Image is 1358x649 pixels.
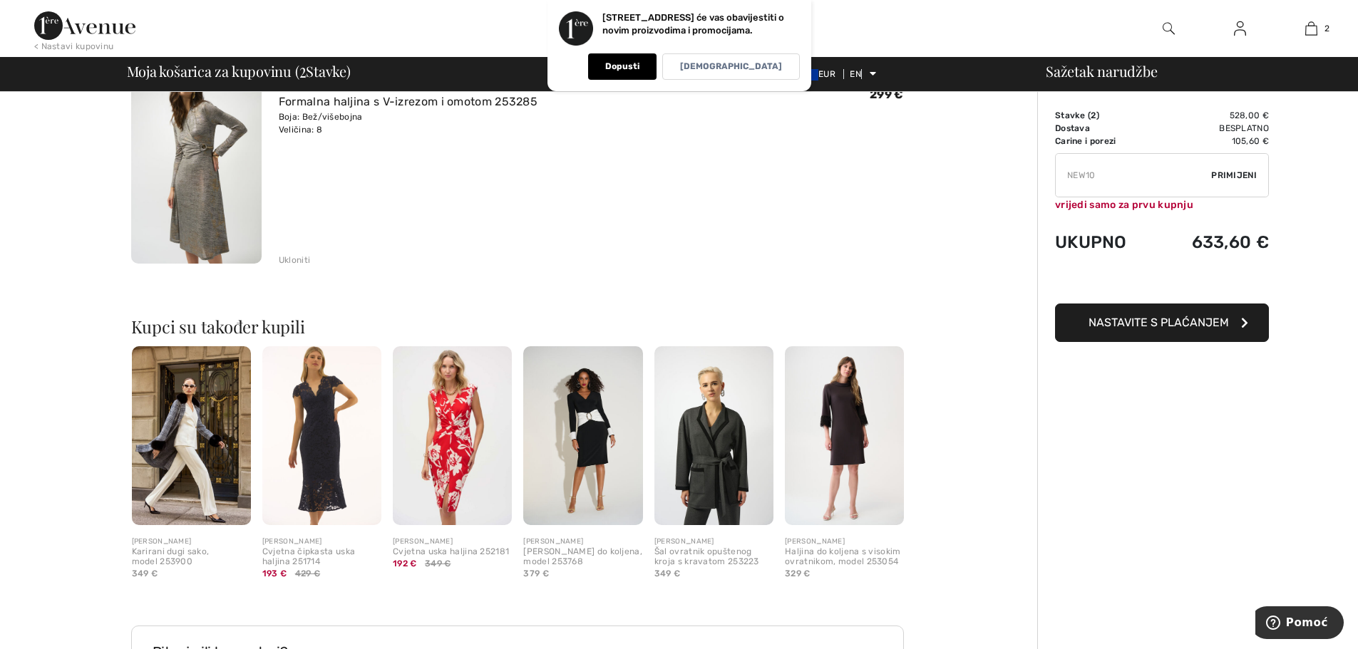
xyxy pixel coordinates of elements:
[127,61,299,81] font: Moja košarica za kupovinu (
[1089,316,1229,329] font: Nastavite s plaćanjem
[785,346,904,525] img: Haljina do koljena s visokim ovratnikom, model 253054
[850,69,861,79] font: EN
[1232,136,1269,146] font: 105,60 €
[299,57,307,82] font: 2
[131,68,262,264] img: Formalna haljina s V-izrezom i omotom 253285
[680,61,782,71] font: [DEMOGRAPHIC_DATA]
[1276,20,1346,37] a: 2
[1230,110,1269,120] font: 528,00 €
[262,546,355,566] font: Cvjetna čipkasta uska haljina 251714
[654,537,714,546] font: [PERSON_NAME]
[1055,266,1269,298] iframe: PayPal
[1234,20,1246,37] img: Moji podaci
[523,568,549,578] font: 379 €
[602,12,784,36] font: [STREET_ADDRESS] će vas obavijestiti o novim proizvodima i promocijama.
[262,537,322,546] font: [PERSON_NAME]
[818,69,835,79] font: EUR
[1324,24,1329,33] font: 2
[1056,154,1211,197] input: Promotivni kod
[654,546,759,566] font: Šal ovratnik opuštenog kroja s kravatom 253223
[279,95,537,108] a: Formalna haljina s V-izrezom i omotom 253285
[132,346,251,525] img: Karirani dugi sako, model 253900
[262,346,381,525] img: Cvjetna čipkasta uska haljina 251714
[393,346,512,525] img: Cvjetna uska haljina 252181
[393,546,509,556] font: Cvjetna uska haljina 252181
[1091,110,1096,120] font: 2
[1223,20,1257,38] a: Prijava
[131,315,305,338] font: Kupci su također kupili
[1046,61,1157,81] font: Sažetak narudžbe
[1055,232,1127,252] font: Ukupno
[523,346,642,525] img: Uska haljina do koljena, model 253768
[425,559,451,568] font: 349 €
[34,41,113,51] font: < Nastavi kupovinu
[295,568,321,578] font: 429 €
[523,537,583,546] font: [PERSON_NAME]
[1211,170,1257,180] font: Primijeni
[1096,110,1099,120] font: )
[523,546,642,566] font: [PERSON_NAME] do koljena, model 253768
[785,546,900,566] font: Haljina do koljena s visokim ovratnikom, model 253054
[1219,123,1269,133] font: Besplatno
[279,125,322,135] font: Veličina: 8
[654,568,681,578] font: 349 €
[1163,20,1175,37] img: pretražite web stranicu
[1055,110,1091,120] font: Stavke (
[132,537,192,546] font: [PERSON_NAME]
[785,568,811,578] font: 329 €
[393,537,453,546] font: [PERSON_NAME]
[34,11,135,40] img: Avenija 1ère
[785,537,845,546] font: [PERSON_NAME]
[393,559,417,568] font: 192 €
[306,61,350,81] font: Stavke)
[1305,20,1317,37] img: Moja torba
[132,568,158,578] font: 349 €
[654,346,773,525] img: Šal ovratnik opuštenog kroja s kravatom 253223
[1255,606,1344,642] iframe: Otvara widget u kojem možete pronaći više informacija
[1055,303,1269,342] button: Nastavite s plaćanjem
[1192,232,1269,252] font: 633,60 €
[870,88,904,101] font: 299 €
[132,546,210,566] font: Karirani dugi sako, model 253900
[1055,136,1116,146] font: Carine i porezi
[279,255,310,265] font: Ukloniti
[605,61,639,71] font: Dopusti
[1055,199,1193,211] font: vrijedi samo za prvu kupnju
[279,112,363,122] font: Boja: Bež/višebojna
[1055,123,1090,133] font: Dostava
[262,568,287,578] font: 193 €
